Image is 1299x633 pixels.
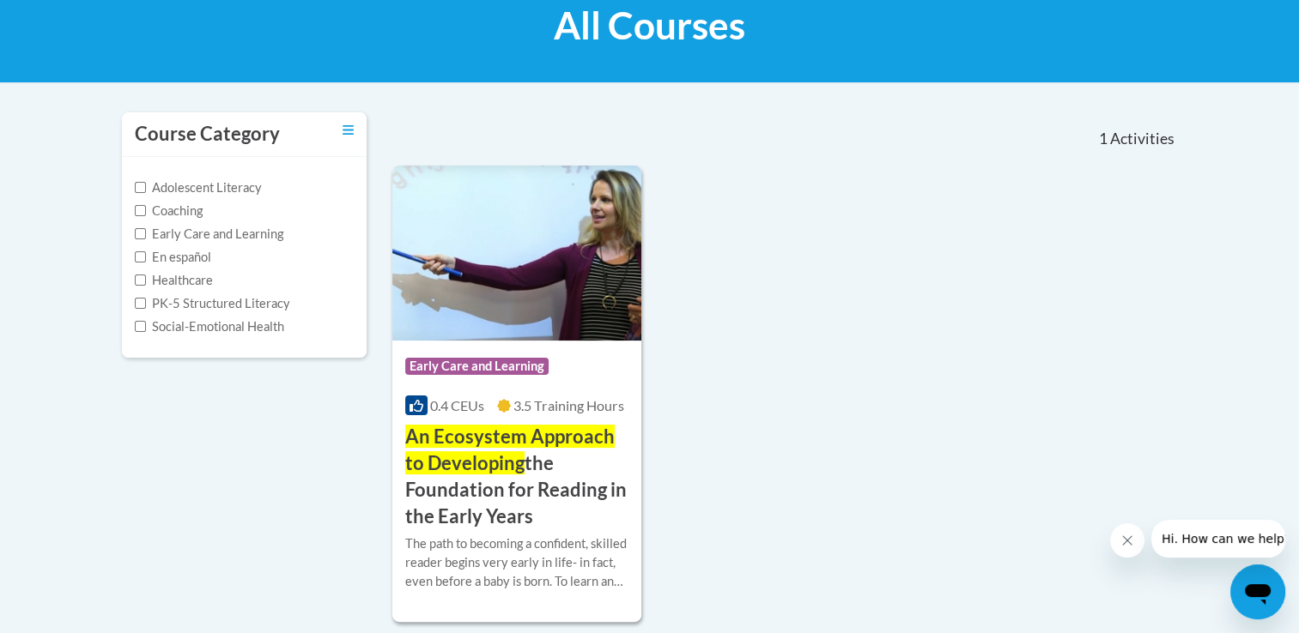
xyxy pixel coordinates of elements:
input: Checkbox for Options [135,228,146,239]
label: Adolescent Literacy [135,178,262,197]
img: Course Logo [392,166,642,341]
iframe: Button to launch messaging window [1230,564,1285,619]
label: Coaching [135,202,203,220]
h3: the Foundation for Reading in the Early Years [405,424,629,529]
span: All Courses [554,3,745,48]
span: Hi. How can we help? [10,12,139,26]
h3: Course Category [135,121,280,148]
input: Checkbox for Options [135,205,146,216]
span: An Ecosystem Approach to Developing [405,425,615,474]
label: Social-Emotional Health [135,317,284,336]
iframe: Close message [1110,523,1144,558]
div: The path to becoming a confident, skilled reader begins very early in life- in fact, even before ... [405,534,629,591]
iframe: Message from company [1151,520,1285,558]
input: Checkbox for Options [135,251,146,262]
span: 0.4 CEUs [430,397,484,413]
label: Healthcare [135,271,213,290]
a: Toggle collapse [343,121,354,140]
input: Checkbox for Options [135,182,146,193]
span: Activities [1110,130,1175,148]
a: Course LogoEarly Care and Learning0.4 CEUs3.5 Training Hours An Ecosystem Approach to Developingt... [392,166,642,622]
span: Early Care and Learning [405,358,549,375]
input: Checkbox for Options [135,321,146,332]
label: En español [135,248,211,267]
label: PK-5 Structured Literacy [135,294,290,313]
input: Checkbox for Options [135,298,146,309]
label: Early Care and Learning [135,225,283,244]
span: 3.5 Training Hours [513,397,624,413]
span: 1 [1098,130,1107,148]
input: Checkbox for Options [135,274,146,286]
